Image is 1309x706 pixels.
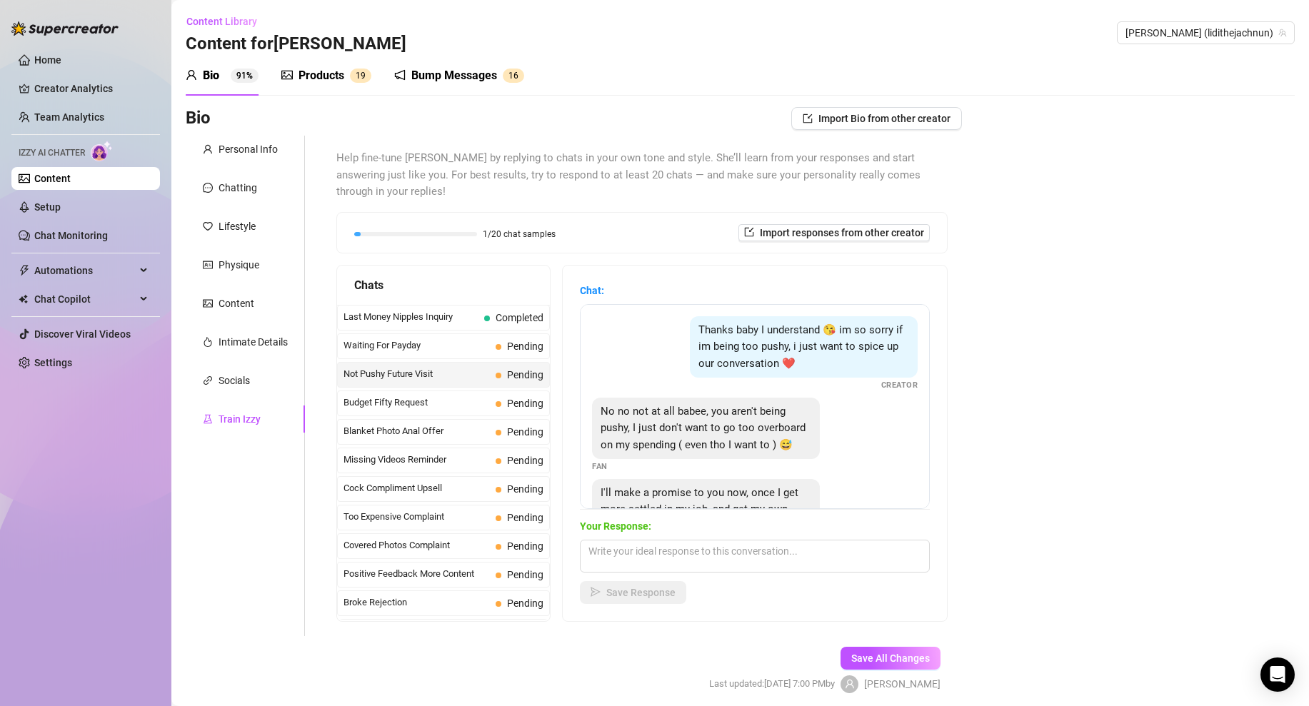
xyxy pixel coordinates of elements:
span: Last Money Nipples Inquiry [343,310,478,324]
span: link [203,375,213,385]
sup: 91% [231,69,259,83]
span: No no not at all babee, you aren't being pushy, I just don't want to go too overboard on my spend... [601,405,806,451]
span: Not Pushy Future Visit [343,367,490,381]
span: import [744,227,754,237]
span: Broke Rejection [343,595,490,610]
span: Chat Copilot [34,288,136,311]
span: experiment [203,414,213,424]
span: Positive Feedback More Content [343,567,490,581]
span: 1 [356,71,361,81]
span: user [845,679,855,689]
span: Chats [354,276,383,294]
div: Bio [203,67,219,84]
img: logo-BBDzfeDw.svg [11,21,119,36]
span: Import responses from other creator [760,227,924,238]
span: Pending [507,512,543,523]
span: notification [394,69,406,81]
div: Train Izzy [219,411,261,427]
span: Pending [507,540,543,552]
span: fire [203,337,213,347]
span: Missing Videos Reminder [343,453,490,467]
span: user [186,69,197,81]
span: team [1278,29,1287,37]
span: Cock Compliment Upsell [343,481,490,495]
span: Pending [507,341,543,352]
span: Help fine-tune [PERSON_NAME] by replying to chats in your own tone and style. She’ll learn from y... [336,150,948,201]
div: Socials [219,373,250,388]
h3: Content for [PERSON_NAME] [186,33,406,56]
sup: 16 [503,69,524,83]
a: Team Analytics [34,111,104,123]
span: Save All Changes [851,652,930,664]
span: Pending [507,369,543,380]
span: Creator [881,379,918,391]
a: Home [34,54,61,66]
button: Save Response [580,581,686,604]
a: Settings [34,357,72,368]
button: Save All Changes [841,647,941,670]
strong: Chat: [580,285,604,296]
button: Import Bio from other creator [791,107,962,130]
span: Import Bio from other creator [818,113,951,124]
span: Izzy AI Chatter [19,146,85,160]
span: Pending [507,455,543,466]
span: 1 [508,71,513,81]
button: Import responses from other creator [738,224,930,241]
span: Too Expensive Complaint [343,510,490,524]
span: picture [203,298,213,308]
span: Pending [507,398,543,409]
span: Last updated: [DATE] 7:00 PM by [709,677,835,691]
img: Chat Copilot [19,294,28,304]
a: Content [34,173,71,184]
h3: Bio [186,107,211,130]
div: Open Intercom Messenger [1260,657,1295,692]
div: Physique [219,257,259,273]
a: Setup [34,201,61,213]
a: Discover Viral Videos [34,328,131,340]
span: message [203,183,213,193]
strong: Your Response: [580,520,651,532]
span: 6 [513,71,518,81]
span: Pending [507,569,543,580]
sup: 19 [350,69,371,83]
span: user [203,144,213,154]
span: thunderbolt [19,265,30,276]
span: Budget Fifty Request [343,395,490,410]
div: Personal Info [219,141,278,157]
span: heart [203,221,213,231]
span: I'll make a promise to you now, once I get more settled in my job, and get my own place, I'll pla... [601,486,798,550]
span: 1/20 chat samples [483,230,556,238]
span: [PERSON_NAME] [864,676,941,692]
span: Waiting For Payday [343,338,490,353]
span: import [803,114,813,123]
span: Amanda (lidithejachnun) [1125,22,1286,44]
span: Covered Photos Complaint [343,538,490,553]
span: picture [281,69,293,81]
div: Intimate Details [219,334,288,350]
span: Fan [592,460,608,473]
img: AI Chatter [91,141,113,161]
span: Automations [34,259,136,282]
span: Thanks baby I understand 😘 im so sorry if im being too pushy, i just want to spice up our convers... [698,323,903,370]
a: Chat Monitoring [34,230,108,241]
div: Bump Messages [411,67,497,84]
span: Pending [507,597,543,609]
span: 9 [361,71,366,81]
span: Content Library [186,16,257,27]
div: Products [299,67,344,84]
button: Content Library [186,10,269,33]
a: Creator Analytics [34,77,149,100]
span: Blanket Photo Anal Offer [343,424,490,438]
span: Pending [507,483,543,495]
span: Completed [496,312,543,323]
div: Content [219,296,254,311]
div: Lifestyle [219,218,256,234]
div: Chatting [219,180,257,196]
span: idcard [203,260,213,270]
span: Pending [507,426,543,438]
